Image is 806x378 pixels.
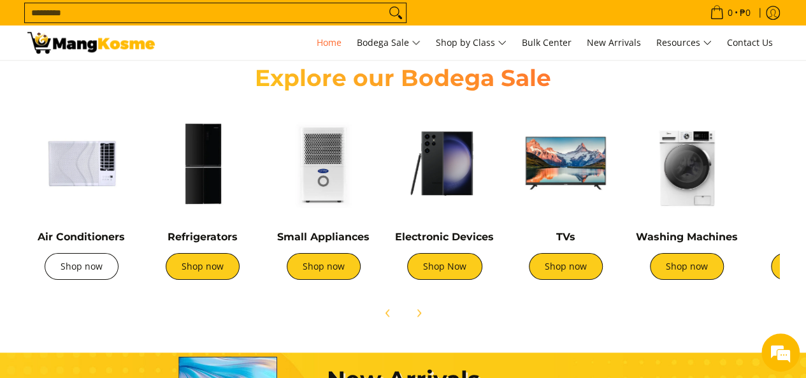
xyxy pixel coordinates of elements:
[522,36,572,48] span: Bulk Center
[45,253,119,280] a: Shop now
[529,253,603,280] a: Shop now
[38,231,125,243] a: Air Conditioners
[556,231,575,243] a: TVs
[633,109,741,217] img: Washing Machines
[168,231,238,243] a: Refrigerators
[317,36,342,48] span: Home
[706,6,754,20] span: •
[656,35,712,51] span: Resources
[27,32,155,54] img: Mang Kosme: Your Home Appliances Warehouse Sale Partner!
[219,64,588,92] h2: Explore our Bodega Sale
[580,25,647,60] a: New Arrivals
[357,35,421,51] span: Bodega Sale
[374,299,402,327] button: Previous
[350,25,427,60] a: Bodega Sale
[166,253,240,280] a: Shop now
[310,25,348,60] a: Home
[726,8,735,17] span: 0
[650,25,718,60] a: Resources
[636,231,738,243] a: Washing Machines
[436,35,507,51] span: Shop by Class
[395,231,494,243] a: Electronic Devices
[512,109,620,217] img: TVs
[738,8,752,17] span: ₱0
[277,231,370,243] a: Small Appliances
[721,25,779,60] a: Contact Us
[727,36,773,48] span: Contact Us
[407,253,482,280] a: Shop Now
[168,25,779,60] nav: Main Menu
[270,109,378,217] img: Small Appliances
[650,253,724,280] a: Shop now
[148,109,257,217] img: Refrigerators
[429,25,513,60] a: Shop by Class
[515,25,578,60] a: Bulk Center
[27,109,136,217] img: Air Conditioners
[405,299,433,327] button: Next
[287,253,361,280] a: Shop now
[385,3,406,22] button: Search
[587,36,641,48] span: New Arrivals
[391,109,499,217] img: Electronic Devices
